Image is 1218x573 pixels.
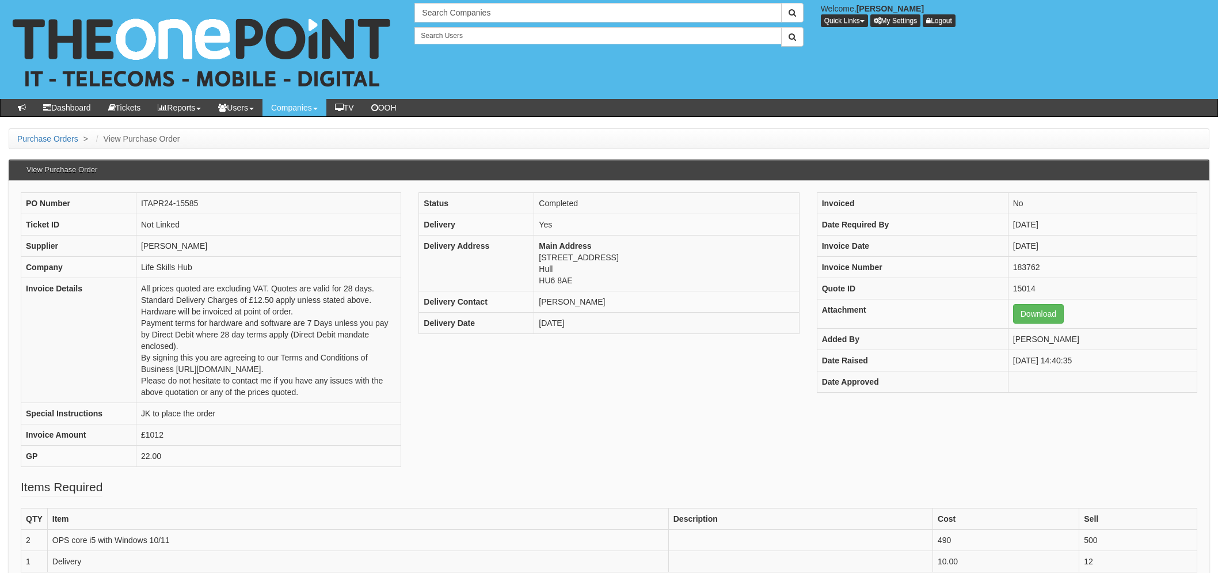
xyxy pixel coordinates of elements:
[136,403,401,424] td: JK to place the order
[21,214,136,235] th: Ticket ID
[414,3,781,22] input: Search Companies
[21,192,136,214] th: PO Number
[923,14,956,27] a: Logout
[817,350,1008,371] th: Date Raised
[136,235,401,256] td: [PERSON_NAME]
[262,99,326,116] a: Companies
[870,14,921,27] a: My Settings
[21,445,136,466] th: GP
[136,214,401,235] td: Not Linked
[363,99,405,116] a: OOH
[534,312,799,333] td: [DATE]
[817,192,1008,214] th: Invoiced
[1008,328,1197,350] td: [PERSON_NAME]
[210,99,262,116] a: Users
[1013,304,1064,324] a: Download
[21,479,102,496] legend: Items Required
[136,256,401,278] td: Life Skills Hub
[817,278,1008,299] th: Quote ID
[419,312,534,333] th: Delivery Date
[817,256,1008,278] th: Invoice Number
[1079,529,1197,551] td: 500
[817,235,1008,256] th: Invoice Date
[136,424,401,445] td: £1012
[100,99,150,116] a: Tickets
[857,4,924,13] b: [PERSON_NAME]
[812,3,1218,27] div: Welcome,
[21,551,48,572] td: 1
[1079,551,1197,572] td: 12
[21,508,48,529] th: QTY
[136,278,401,403] td: All prices quoted are excluding VAT. Quotes are valid for 28 days. Standard Delivery Charges of £...
[534,192,799,214] td: Completed
[21,235,136,256] th: Supplier
[21,278,136,403] th: Invoice Details
[21,529,48,551] td: 2
[1008,256,1197,278] td: 183762
[136,445,401,466] td: 22.00
[47,529,668,551] td: OPS core i5 with Windows 10/11
[1008,350,1197,371] td: [DATE] 14:40:35
[817,371,1008,392] th: Date Approved
[817,328,1008,350] th: Added By
[47,551,668,572] td: Delivery
[47,508,668,529] th: Item
[817,299,1008,328] th: Attachment
[1008,278,1197,299] td: 15014
[149,99,210,116] a: Reports
[419,192,534,214] th: Status
[539,241,591,251] b: Main Address
[933,551,1079,572] td: 10.00
[534,235,799,291] td: [STREET_ADDRESS] Hull HU6 8AE
[1008,214,1197,235] td: [DATE]
[136,192,401,214] td: ITAPR24-15585
[1008,192,1197,214] td: No
[21,160,103,180] h3: View Purchase Order
[933,508,1079,529] th: Cost
[534,291,799,312] td: [PERSON_NAME]
[821,14,868,27] button: Quick Links
[534,214,799,235] td: Yes
[817,214,1008,235] th: Date Required By
[17,134,78,143] a: Purchase Orders
[419,291,534,312] th: Delivery Contact
[21,424,136,445] th: Invoice Amount
[668,508,932,529] th: Description
[419,214,534,235] th: Delivery
[81,134,91,143] span: >
[21,256,136,278] th: Company
[419,235,534,291] th: Delivery Address
[1008,235,1197,256] td: [DATE]
[21,403,136,424] th: Special Instructions
[933,529,1079,551] td: 490
[414,27,781,44] input: Search Users
[35,99,100,116] a: Dashboard
[326,99,363,116] a: TV
[93,133,180,145] li: View Purchase Order
[1079,508,1197,529] th: Sell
